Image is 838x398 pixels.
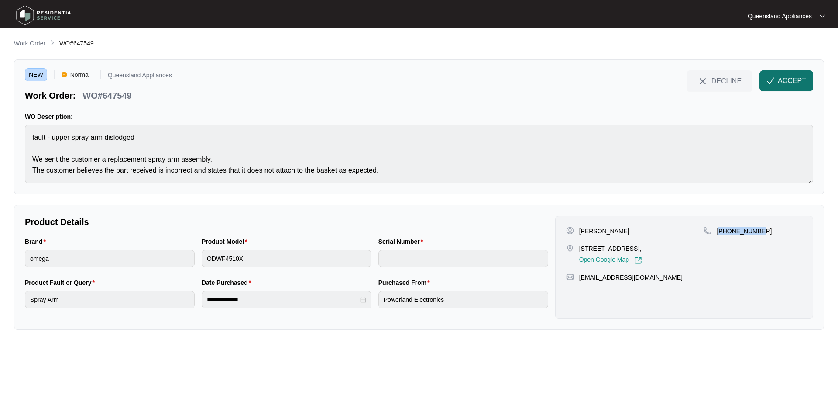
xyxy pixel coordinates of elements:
[717,227,772,235] p: [PHONE_NUMBER]
[49,39,56,46] img: chevron-right
[12,39,47,48] a: Work Order
[25,216,548,228] p: Product Details
[14,39,45,48] p: Work Order
[697,76,708,87] img: close-Icon
[778,76,806,86] span: ACCEPT
[25,125,813,183] textarea: fault - upper spray arm dislodged We sent the customer a replacement spray arm assembly. The cust...
[634,256,642,264] img: Link-External
[566,273,574,281] img: map-pin
[579,256,642,264] a: Open Google Map
[378,291,548,308] input: Purchased From
[378,250,548,267] input: Serial Number
[202,250,371,267] input: Product Model
[202,237,251,246] label: Product Model
[766,77,774,85] img: check-Icon
[62,72,67,77] img: Vercel Logo
[579,227,629,235] p: [PERSON_NAME]
[67,68,93,81] span: Normal
[25,237,49,246] label: Brand
[82,90,131,102] p: WO#647549
[687,70,752,91] button: close-IconDECLINE
[108,72,172,81] p: Queensland Appliances
[207,295,358,304] input: Date Purchased
[704,227,711,235] img: map-pin
[202,278,254,287] label: Date Purchased
[25,291,195,308] input: Product Fault or Query
[759,70,813,91] button: check-IconACCEPT
[378,237,426,246] label: Serial Number
[566,227,574,235] img: user-pin
[579,273,683,282] p: [EMAIL_ADDRESS][DOMAIN_NAME]
[59,40,94,47] span: WO#647549
[25,68,47,81] span: NEW
[25,250,195,267] input: Brand
[378,278,433,287] label: Purchased From
[820,14,825,18] img: dropdown arrow
[13,2,74,28] img: residentia service logo
[579,244,642,253] p: [STREET_ADDRESS],
[25,278,98,287] label: Product Fault or Query
[748,12,812,21] p: Queensland Appliances
[25,90,76,102] p: Work Order:
[566,244,574,252] img: map-pin
[711,76,742,86] span: DECLINE
[25,112,813,121] p: WO Description:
